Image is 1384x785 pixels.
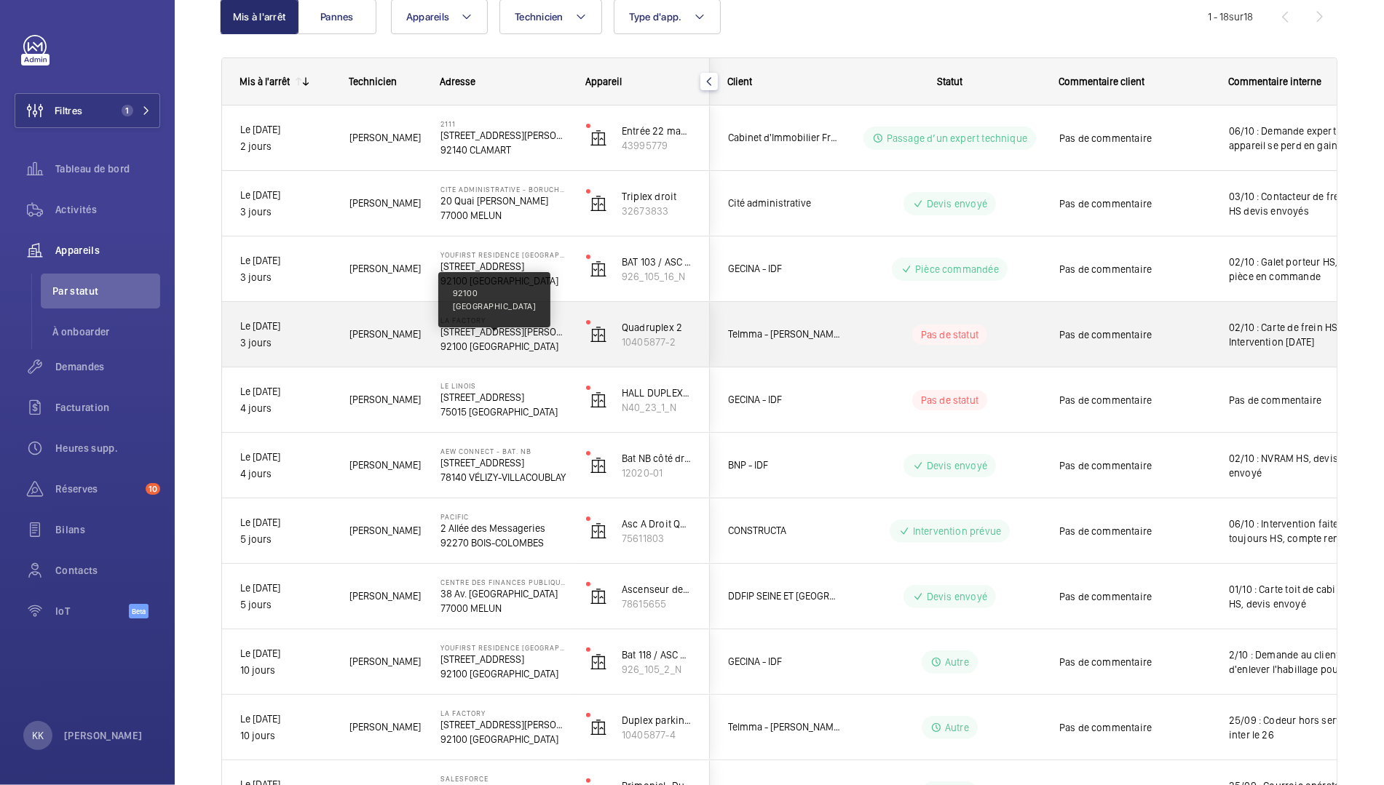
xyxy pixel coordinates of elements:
[1059,76,1144,87] span: Commentaire client
[515,11,564,23] span: Technicien
[622,204,692,218] p: 32673833
[240,204,331,220] p: 3 jours
[1229,124,1362,153] span: 06/10 : Demande expert car appareil se perd en gaine, vérification faite des aimants
[622,269,692,284] p: 926_105_16_N
[1229,451,1362,480] span: 02/10 : NVRAM HS, devis envoyé
[440,128,567,143] p: [STREET_ADDRESS][PERSON_NAME]
[440,185,567,194] p: Cite Administrative - BORUCHOWITS
[440,250,567,259] p: YouFirst Residence [GEOGRAPHIC_DATA]
[1059,196,1210,211] span: Pas de commentaire
[55,441,160,455] span: Heures supp.
[937,76,962,87] span: Statut
[1229,393,1362,407] span: Pas de commentaire
[590,653,607,671] img: elevator.svg
[55,202,160,217] span: Activités
[622,728,692,742] p: 10405877-4
[55,604,129,618] span: IoT
[453,287,537,300] p: 92100
[913,524,1001,538] p: Intervention prévue
[440,194,567,208] p: 20 Quai [PERSON_NAME]
[1229,713,1362,742] span: 25/09 : Codeur hors service inter le 26
[1059,524,1210,538] span: Pas de commentaire
[406,11,449,23] span: Appareils
[32,728,44,743] p: KK
[1059,589,1210,604] span: Pas de commentaire
[1229,11,1243,23] span: sur
[440,455,567,470] p: [STREET_ADDRESS]
[15,93,160,128] button: Filtres1
[440,578,567,586] p: Centre des finances publiques - Melun
[55,522,160,537] span: Bilans
[349,653,422,670] span: [PERSON_NAME]
[622,582,692,597] p: Ascenseur de charge
[945,655,969,669] p: Autre
[728,719,840,736] span: Telmma - [PERSON_NAME]
[440,119,567,128] p: 2111
[622,320,692,335] p: Quadruplex 2
[1059,131,1210,146] span: Pas de commentaire
[240,187,331,204] p: Le [DATE]
[453,300,537,313] p: [GEOGRAPHIC_DATA]
[728,260,840,277] span: GECINA - IDF
[727,76,752,87] span: Client
[240,269,331,286] p: 3 jours
[240,728,331,744] p: 10 jours
[1059,393,1210,407] span: Pas de commentaire
[440,470,567,485] p: 78140 VÉLIZY-VILLACOUBLAY
[590,391,607,409] img: elevator.svg
[1059,655,1210,669] span: Pas de commentaire
[590,588,607,605] img: elevator.svg
[945,720,969,735] p: Autre
[440,666,567,681] p: 92100 [GEOGRAPHIC_DATA]
[240,383,331,400] p: Le [DATE]
[129,604,149,618] span: Beta
[1229,517,1362,546] span: 06/10 : Intervention faite, RBI toujours HS, compte rendu envoyé au client, attente intervention ...
[622,400,692,415] p: N40_23_1_N
[590,129,607,147] img: elevator.svg
[590,260,607,278] img: elevator.svg
[1059,327,1210,342] span: Pas de commentaire
[440,732,567,746] p: 92100 [GEOGRAPHIC_DATA]
[240,531,331,548] p: 5 jours
[55,400,160,415] span: Facturation
[622,386,692,400] p: HALL DUPLEX DROITE
[240,400,331,417] p: 4 jours
[440,76,475,87] span: Adresse
[440,521,567,535] p: 2 Allée des Messageries
[622,713,692,728] p: Duplex parking gauche
[440,643,567,652] p: YouFirst Residence [GEOGRAPHIC_DATA]
[590,326,607,343] img: elevator.svg
[622,124,692,138] p: Entrée 22 machinerie haute
[349,391,422,408] span: [PERSON_NAME]
[240,138,331,155] p: 2 jours
[728,588,840,605] span: DDFIP SEINE ET [GEOGRAPHIC_DATA]
[349,719,422,736] span: [PERSON_NAME]
[55,243,160,258] span: Appareils
[240,252,331,269] p: Le [DATE]
[622,517,692,531] p: Asc A Droit Quadruplex
[240,711,331,728] p: Le [DATE]
[728,195,840,212] span: Cité administrative
[622,255,692,269] p: BAT 103 / ASC GAUCHE - [STREET_ADDRESS]
[440,717,567,732] p: [STREET_ADDRESS][PERSON_NAME]
[1059,262,1210,276] span: Pas de commentaire
[64,728,143,743] p: [PERSON_NAME]
[622,647,692,662] p: Bat 118 / ASC GAUCHE - [STREET_ADDRESS]
[1229,320,1362,349] span: 02/10 : Carte de frein HS Intervention [DATE]
[1208,12,1253,22] span: 1 - 18 18
[349,195,422,212] span: [PERSON_NAME]
[728,457,840,474] span: BNP - IDF
[240,76,290,87] div: Mis à l'arrêt
[440,143,567,157] p: 92140 CLAMART
[349,588,422,605] span: [PERSON_NAME]
[440,586,567,601] p: 38 Av. [GEOGRAPHIC_DATA]
[887,131,1027,146] p: Passage d’un expert technique
[240,449,331,466] p: Le [DATE]
[349,260,422,277] span: [PERSON_NAME]
[240,335,331,351] p: 3 jours
[55,563,160,578] span: Contacts
[440,774,567,783] p: SALESFORCE
[622,189,692,204] p: Triplex droit
[440,259,567,274] p: [STREET_ADDRESS]
[921,393,978,407] p: Pas de statut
